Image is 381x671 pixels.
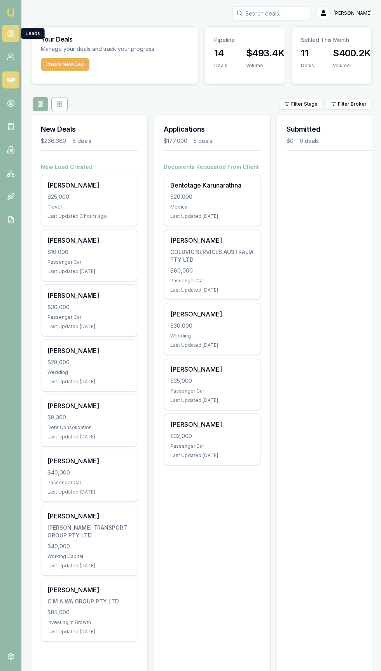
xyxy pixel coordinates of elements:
[246,63,284,69] div: Volume
[170,181,254,190] div: Bentotage Karunarathna
[279,99,323,110] button: Filter Stage
[301,63,314,69] div: Deals
[47,553,131,560] div: Working Capital
[47,524,131,539] div: [PERSON_NAME] TRANSPORT GROUP PTY LTD
[47,619,131,626] div: Investing In Growth
[326,99,372,110] button: Filter Broker
[170,452,254,459] div: Last Updated: [DATE]
[287,137,294,145] div: $0
[170,443,254,449] div: Passenger Car
[170,193,254,201] div: $20,000
[47,268,131,275] div: Last Updated: [DATE]
[300,137,319,145] div: 0 deals
[170,420,254,429] div: [PERSON_NAME]
[41,124,138,135] h3: New Deals
[333,47,371,59] h3: $400.2K
[170,213,254,219] div: Last Updated: [DATE]
[214,36,275,44] p: Pipeline
[170,333,254,339] div: Wedding
[47,248,131,256] div: $10,000
[170,236,254,245] div: [PERSON_NAME]
[47,489,131,495] div: Last Updated: [DATE]
[170,267,254,275] div: $60,000
[170,388,254,394] div: Passenger Car
[334,10,372,16] span: [PERSON_NAME]
[47,401,131,410] div: [PERSON_NAME]
[47,303,131,311] div: $30,000
[338,101,367,107] span: Filter Broker
[170,365,254,374] div: [PERSON_NAME]
[47,480,131,486] div: Passenger Car
[47,213,131,219] div: Last Updated: 3 hours ago
[47,585,131,595] div: [PERSON_NAME]
[170,204,254,210] div: Medical
[47,346,131,355] div: [PERSON_NAME]
[164,137,187,145] div: $177,000
[47,291,131,300] div: [PERSON_NAME]
[170,309,254,319] div: [PERSON_NAME]
[291,101,318,107] span: Filter Stage
[333,63,371,69] div: Volume
[194,137,212,145] div: 5 deals
[47,181,131,190] div: [PERSON_NAME]
[47,456,131,466] div: [PERSON_NAME]
[47,598,131,605] div: C M A WA GROUP PTY LTD
[170,397,254,403] div: Last Updated: [DATE]
[170,377,254,385] div: $35,000
[47,193,131,201] div: $25,000
[170,248,254,264] div: COLDVIC SERVICES AUSTRALIA PTY LTD
[41,45,189,54] p: Manage your deals and track your progress.
[301,47,314,59] h3: 11
[170,322,254,330] div: $30,000
[47,608,131,616] div: $85,000
[47,563,131,569] div: Last Updated: [DATE]
[214,47,227,59] h3: 14
[47,511,131,521] div: [PERSON_NAME]
[72,137,91,145] div: 8 deals
[47,629,131,635] div: Last Updated: [DATE]
[21,28,45,39] div: Leads
[47,323,131,330] div: Last Updated: [DATE]
[47,379,131,385] div: Last Updated: [DATE]
[232,6,310,20] input: Search deals
[170,287,254,293] div: Last Updated: [DATE]
[41,36,189,42] h3: Your Deals
[47,369,131,375] div: Wedding
[47,358,131,366] div: $28,000
[170,278,254,284] div: Passenger Car
[164,124,261,135] h3: Applications
[47,542,131,550] div: $40,000
[6,8,16,17] img: emu-icon-u.png
[170,432,254,440] div: $32,000
[47,204,131,210] div: Travel
[246,47,284,59] h3: $493.4K
[41,163,138,171] h4: New Lead Created
[170,342,254,348] div: Last Updated: [DATE]
[164,163,261,171] h4: Documents Requested From Client
[41,137,66,145] div: $266,360
[47,434,131,440] div: Last Updated: [DATE]
[214,63,227,69] div: Deals
[47,236,131,245] div: [PERSON_NAME]
[47,314,131,320] div: Passenger Car
[47,414,131,421] div: $8,360
[47,259,131,265] div: Passenger Car
[47,469,131,476] div: $40,000
[47,424,131,431] div: Debt Consolidation
[301,36,362,44] p: Settled This Month
[41,58,89,71] button: Create New Deal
